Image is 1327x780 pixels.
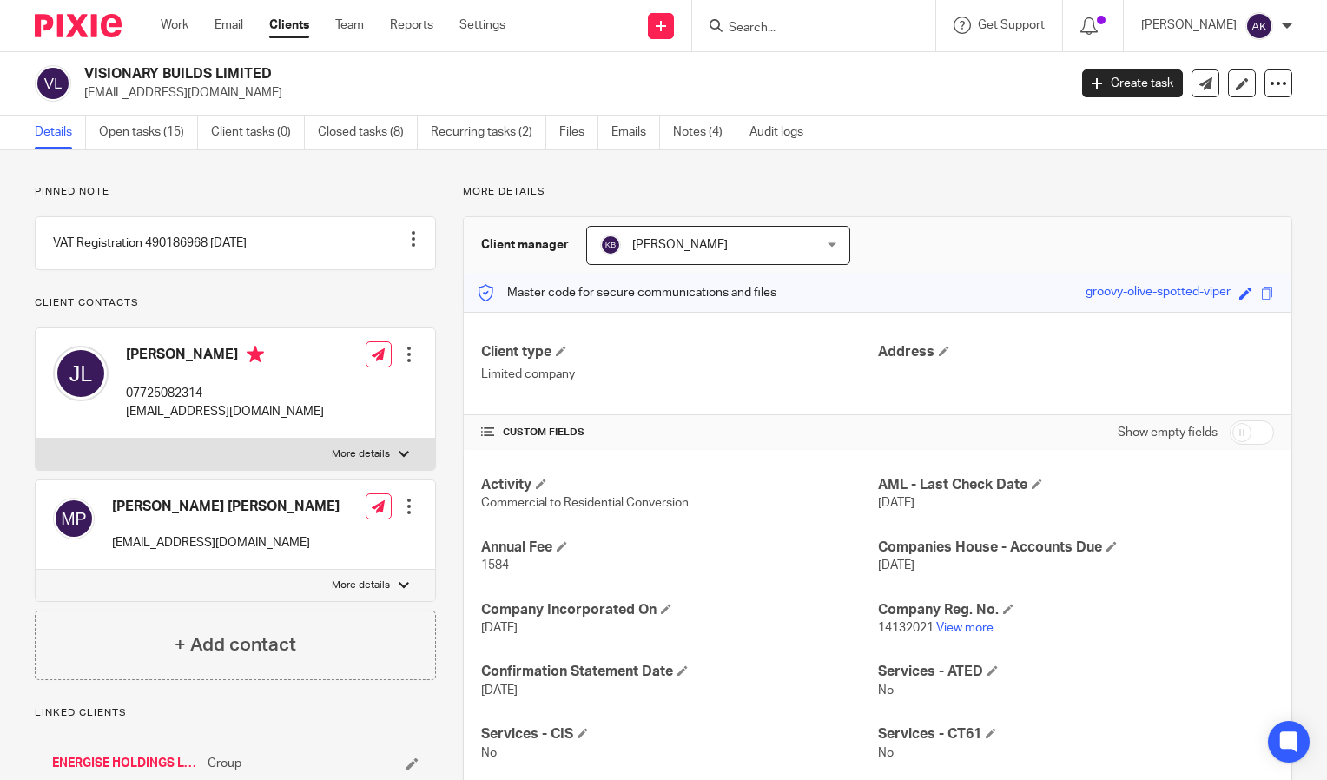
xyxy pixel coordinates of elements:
[878,684,894,697] span: No
[332,578,390,592] p: More details
[161,17,188,34] a: Work
[481,476,877,494] h4: Activity
[390,17,433,34] a: Reports
[84,84,1056,102] p: [EMAIL_ADDRESS][DOMAIN_NAME]
[112,534,340,552] p: [EMAIL_ADDRESS][DOMAIN_NAME]
[35,706,436,720] p: Linked clients
[878,559,914,572] span: [DATE]
[481,366,877,383] p: Limited company
[878,725,1274,744] h4: Services - CT61
[481,559,509,572] span: 1584
[878,343,1274,361] h4: Address
[52,755,199,772] a: ENERGISE HOLDINGS LIMITED
[481,539,877,557] h4: Annual Fee
[211,116,305,149] a: Client tasks (0)
[53,346,109,401] img: svg%3E
[269,17,309,34] a: Clients
[878,476,1274,494] h4: AML - Last Check Date
[978,19,1045,31] span: Get Support
[332,447,390,461] p: More details
[878,622,934,634] span: 14132021
[477,284,776,301] p: Master code for secure communications and files
[481,622,518,634] span: [DATE]
[99,116,198,149] a: Open tasks (15)
[215,17,243,34] a: Email
[84,65,862,83] h2: VISIONARY BUILDS LIMITED
[481,497,689,509] span: Commercial to Residential Conversion
[318,116,418,149] a: Closed tasks (8)
[53,498,95,539] img: svg%3E
[35,65,71,102] img: svg%3E
[559,116,598,149] a: Files
[431,116,546,149] a: Recurring tasks (2)
[611,116,660,149] a: Emails
[208,755,241,772] span: Group
[673,116,736,149] a: Notes (4)
[1082,69,1183,97] a: Create task
[126,346,324,367] h4: [PERSON_NAME]
[481,747,497,759] span: No
[727,21,883,36] input: Search
[878,497,914,509] span: [DATE]
[247,346,264,363] i: Primary
[600,235,621,255] img: svg%3E
[335,17,364,34] a: Team
[35,14,122,37] img: Pixie
[1245,12,1273,40] img: svg%3E
[632,239,728,251] span: [PERSON_NAME]
[481,684,518,697] span: [DATE]
[749,116,816,149] a: Audit logs
[481,236,569,254] h3: Client manager
[126,385,324,402] p: 07725082314
[936,622,994,634] a: View more
[175,631,296,658] h4: + Add contact
[1141,17,1237,34] p: [PERSON_NAME]
[481,601,877,619] h4: Company Incorporated On
[878,663,1274,681] h4: Services - ATED
[878,539,1274,557] h4: Companies House - Accounts Due
[35,296,436,310] p: Client contacts
[126,403,324,420] p: [EMAIL_ADDRESS][DOMAIN_NAME]
[481,725,877,744] h4: Services - CIS
[481,426,877,440] h4: CUSTOM FIELDS
[1086,283,1231,303] div: groovy-olive-spotted-viper
[878,601,1274,619] h4: Company Reg. No.
[878,747,894,759] span: No
[35,185,436,199] p: Pinned note
[463,185,1292,199] p: More details
[112,498,340,516] h4: [PERSON_NAME] [PERSON_NAME]
[1118,424,1218,441] label: Show empty fields
[481,663,877,681] h4: Confirmation Statement Date
[459,17,505,34] a: Settings
[481,343,877,361] h4: Client type
[35,116,86,149] a: Details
